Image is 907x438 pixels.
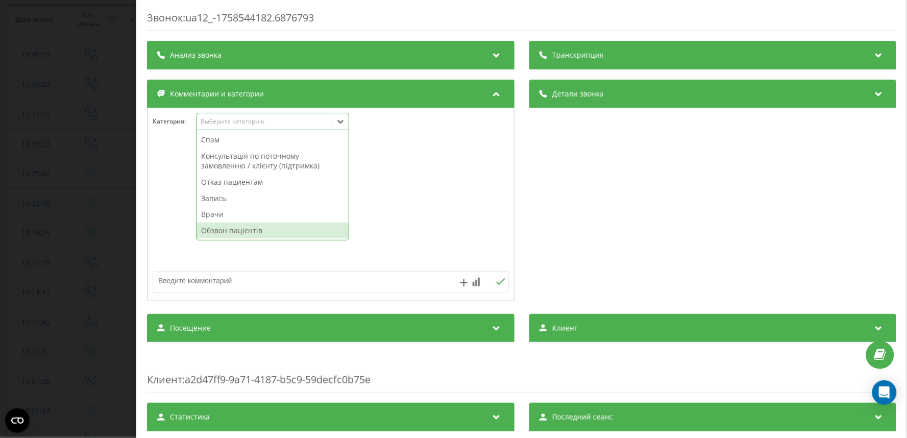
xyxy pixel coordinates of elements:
span: Комментарии и категории [170,89,264,99]
div: Врачи [197,206,349,223]
span: Клиент [552,323,577,333]
div: Консультація по поточному замовленню / клієнту (підтримка) [197,148,349,174]
span: Последний сеанс [552,412,612,422]
div: Звонок : ua12_-1758544182.6876793 [147,11,896,31]
div: Обзвон пацієнтів [197,223,349,239]
button: Open CMP widget [5,408,30,433]
span: Посещение [170,323,211,333]
div: Выберите категорию [200,117,328,126]
span: Транскрипция [552,50,603,60]
div: Отказ пациентам [197,174,349,190]
span: Статистика [170,412,210,422]
div: : a2d47ff9-9a71-4187-b5c9-59decfc0b75e [147,352,896,393]
div: Запись [197,190,349,207]
span: Клиент [147,373,182,386]
span: Детали звонка [552,89,603,99]
h4: Категория : [153,118,196,125]
div: Open Intercom Messenger [872,380,897,405]
span: Анализ звонка [170,50,222,60]
div: Спам [197,132,349,148]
